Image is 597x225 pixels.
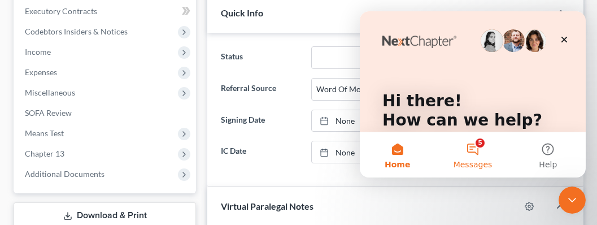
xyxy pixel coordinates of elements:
[25,108,72,118] span: SOFA Review
[25,67,57,77] span: Expenses
[215,78,306,101] label: Referral Source
[25,149,64,158] span: Chapter 13
[16,1,196,21] a: Executory Contracts
[25,6,97,16] span: Executory Contracts
[25,47,51,57] span: Income
[25,169,104,179] span: Additional Documents
[25,128,64,138] span: Means Test
[312,141,422,163] a: None
[221,7,263,18] span: Quick Info
[221,201,313,211] span: Virtual Paralegal Notes
[559,187,586,214] iframe: Intercom live chat
[25,27,128,36] span: Codebtors Insiders & Notices
[215,110,306,132] label: Signing Date
[360,11,586,178] iframe: Intercom live chat
[25,88,75,97] span: Miscellaneous
[16,103,196,123] a: SOFA Review
[215,141,306,163] label: IC Date
[215,46,306,69] label: Status
[312,110,422,132] a: None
